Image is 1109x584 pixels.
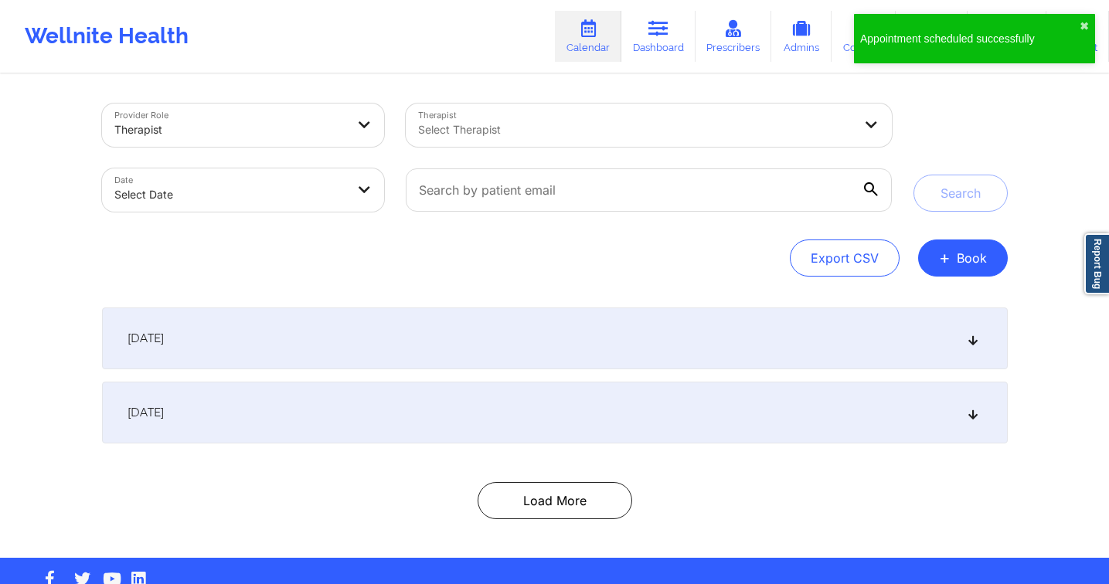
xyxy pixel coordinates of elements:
a: Report Bug [1084,233,1109,294]
button: close [1080,20,1089,32]
button: Export CSV [790,239,900,277]
input: Search by patient email [406,168,891,212]
a: Admins [771,11,832,62]
div: Therapist [114,113,346,147]
div: Select Date [114,178,346,212]
span: [DATE] [128,331,164,346]
a: Prescribers [696,11,772,62]
a: Dashboard [621,11,696,62]
div: Appointment scheduled successfully [860,31,1080,46]
button: Load More [478,482,632,519]
button: +Book [918,239,1008,277]
a: Calendar [555,11,621,62]
button: Search [913,175,1008,212]
a: Coaches [832,11,896,62]
span: [DATE] [128,405,164,420]
span: + [939,253,951,262]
